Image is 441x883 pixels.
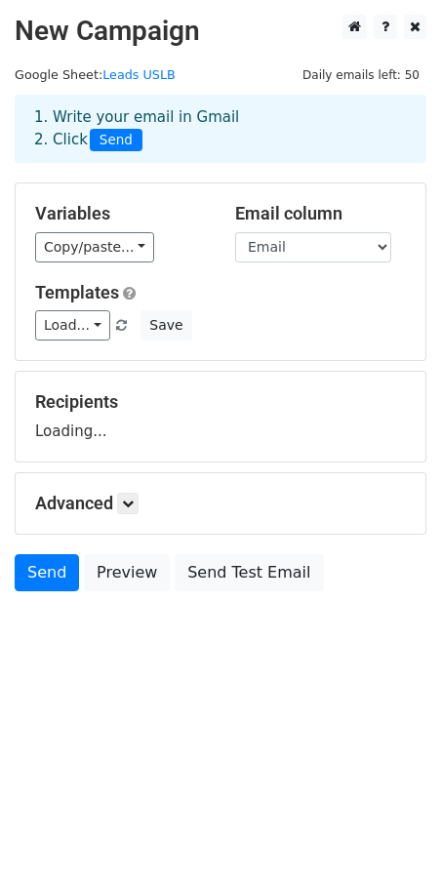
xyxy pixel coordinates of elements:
a: Send Test Email [175,554,323,591]
h5: Variables [35,203,206,224]
a: Send [15,554,79,591]
a: Templates [35,282,119,302]
small: Google Sheet: [15,67,176,82]
a: Copy/paste... [35,232,154,262]
a: Load... [35,310,110,341]
a: Preview [84,554,170,591]
span: Send [90,129,142,152]
h5: Recipients [35,391,406,413]
h5: Email column [235,203,406,224]
a: Daily emails left: 50 [296,67,426,82]
span: Daily emails left: 50 [296,64,426,86]
button: Save [140,310,191,341]
a: Leads USLB [102,67,176,82]
h5: Advanced [35,493,406,514]
div: Loading... [35,391,406,442]
div: 1. Write your email in Gmail 2. Click [20,106,421,151]
h2: New Campaign [15,15,426,48]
